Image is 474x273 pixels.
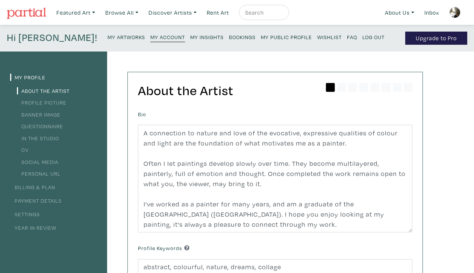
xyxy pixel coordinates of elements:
[138,244,189,252] label: Profile Keywords
[17,111,61,118] a: Banner Image
[362,33,385,41] small: Log Out
[449,7,460,18] img: phpThumb.php
[362,32,385,42] a: Log Out
[17,170,61,177] a: Personal URL
[10,224,56,231] a: Year in Review
[347,32,357,42] a: FAQ
[229,32,256,42] a: Bookings
[10,74,45,81] a: My Profile
[347,33,357,41] small: FAQ
[317,33,342,41] small: Wishlist
[17,135,59,142] a: In the Studio
[145,5,200,20] a: Discover Artists
[405,32,467,45] a: Upgrade to Pro
[102,5,142,20] a: Browse All
[53,5,98,20] a: Featured Art
[10,211,40,218] a: Settings
[17,99,67,106] a: Profile Picture
[244,8,282,17] input: Search
[317,32,342,42] a: Wishlist
[17,87,70,94] a: About the Artist
[108,33,145,41] small: My Artworks
[150,33,185,41] small: My Account
[108,32,145,42] a: My Artworks
[138,82,412,99] h2: About the Artist
[17,146,29,153] a: CV
[190,33,224,41] small: My Insights
[382,5,418,20] a: About Us
[10,184,55,191] a: Billing & Plan
[7,32,97,45] h4: Hi [PERSON_NAME]!
[17,158,58,165] a: Social Media
[17,123,63,130] a: Questionnaire
[138,110,146,118] label: Bio
[150,32,185,42] a: My Account
[190,32,224,42] a: My Insights
[229,33,256,41] small: Bookings
[261,32,312,42] a: My Public Profile
[261,33,312,41] small: My Public Profile
[10,197,62,204] a: Payment Details
[421,5,442,20] a: Inbox
[138,125,412,232] textarea: A connection to nature and love of the evocative, expressive qualities of colour and light are th...
[203,5,232,20] a: Rent Art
